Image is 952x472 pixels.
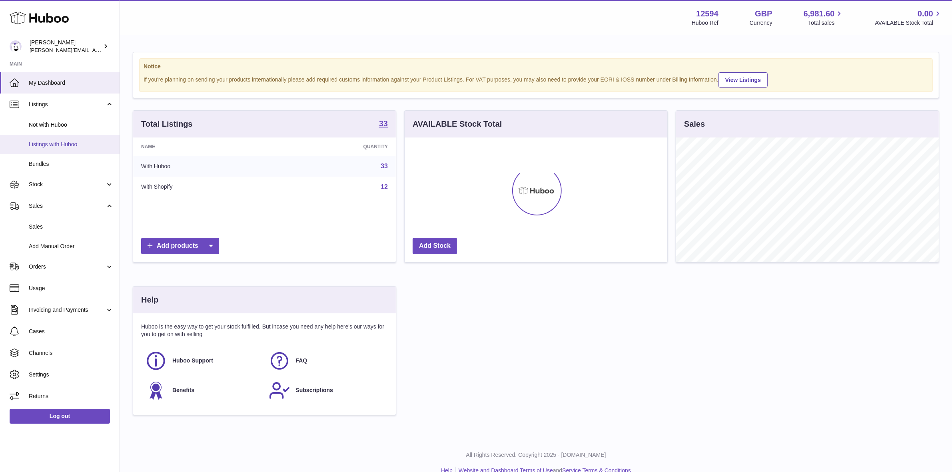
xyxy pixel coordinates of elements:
[875,19,942,27] span: AVAILABLE Stock Total
[144,71,928,88] div: If you're planning on sending your products internationally please add required customs informati...
[755,8,772,19] strong: GBP
[684,119,705,129] h3: Sales
[141,323,388,338] p: Huboo is the easy way to get your stock fulfilled. But incase you need any help here's our ways f...
[144,63,928,70] strong: Notice
[126,451,946,459] p: All Rights Reserved. Copyright 2025 - [DOMAIN_NAME]
[29,263,105,271] span: Orders
[413,119,502,129] h3: AVAILABLE Stock Total
[145,380,261,401] a: Benefits
[10,40,22,52] img: owen@wearemakewaves.com
[29,328,114,335] span: Cases
[381,163,388,169] a: 33
[141,238,219,254] a: Add products
[30,39,102,54] div: [PERSON_NAME]
[29,243,114,250] span: Add Manual Order
[804,8,844,27] a: 6,981.60 Total sales
[29,101,105,108] span: Listings
[29,79,114,87] span: My Dashboard
[692,19,718,27] div: Huboo Ref
[296,386,333,394] span: Subscriptions
[379,119,388,129] a: 33
[696,8,718,19] strong: 12594
[133,137,275,156] th: Name
[133,156,275,177] td: With Huboo
[172,357,213,364] span: Huboo Support
[29,306,105,314] span: Invoicing and Payments
[29,181,105,188] span: Stock
[875,8,942,27] a: 0.00 AVAILABLE Stock Total
[141,295,158,305] h3: Help
[379,119,388,127] strong: 33
[918,8,933,19] span: 0.00
[29,121,114,129] span: Not with Huboo
[804,8,835,19] span: 6,981.60
[29,202,105,210] span: Sales
[718,72,768,88] a: View Listings
[29,141,114,148] span: Listings with Huboo
[269,380,384,401] a: Subscriptions
[29,371,114,378] span: Settings
[133,177,275,197] td: With Shopify
[172,386,194,394] span: Benefits
[141,119,193,129] h3: Total Listings
[269,350,384,372] a: FAQ
[145,350,261,372] a: Huboo Support
[29,223,114,231] span: Sales
[750,19,772,27] div: Currency
[413,238,457,254] a: Add Stock
[275,137,396,156] th: Quantity
[29,349,114,357] span: Channels
[296,357,307,364] span: FAQ
[30,47,160,53] span: [PERSON_NAME][EMAIL_ADDRESS][DOMAIN_NAME]
[381,183,388,190] a: 12
[808,19,844,27] span: Total sales
[29,285,114,292] span: Usage
[29,392,114,400] span: Returns
[10,409,110,423] a: Log out
[29,160,114,168] span: Bundles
